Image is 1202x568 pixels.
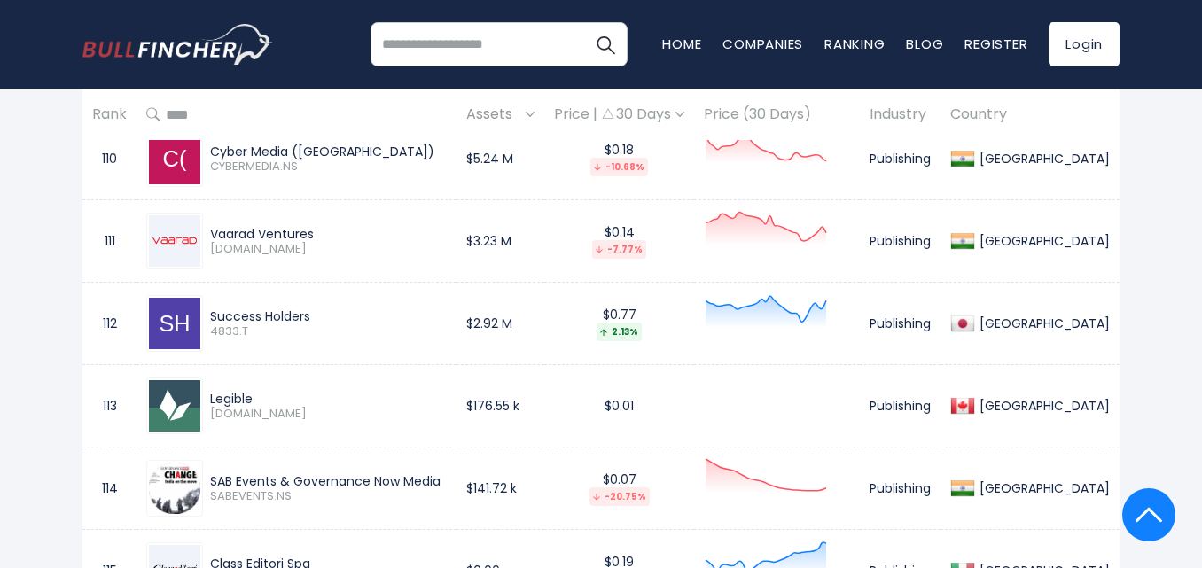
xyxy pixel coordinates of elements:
div: Success Holders [210,308,447,324]
td: Publishing [860,200,941,283]
button: Search [583,22,628,66]
div: -20.75% [589,487,650,506]
span: CYBERMEDIA.NS [210,160,447,175]
span: Assets [466,101,521,128]
div: $0.18 [554,142,684,176]
td: 110 [82,118,137,200]
div: $0.77 [554,307,684,341]
td: 114 [82,447,137,530]
img: VAARAD.BO.png [149,215,200,267]
div: [GEOGRAPHIC_DATA] [975,315,1110,331]
img: bullfincher logo [82,24,273,65]
th: Rank [82,89,137,141]
td: $3.23 M [457,200,544,283]
td: 111 [82,200,137,283]
td: Publishing [860,283,941,365]
td: $2.92 M [457,283,544,365]
a: Ranking [824,35,885,53]
td: Publishing [860,118,941,200]
a: Login [1049,22,1120,66]
div: -10.68% [590,158,648,176]
td: $176.55 k [457,365,544,447]
div: Vaarad Ventures [210,226,447,242]
th: Price (30 Days) [694,89,860,141]
td: Publishing [860,447,941,530]
th: Industry [860,89,941,141]
span: [DOMAIN_NAME] [210,242,447,257]
div: [GEOGRAPHIC_DATA] [975,480,1110,496]
div: 2.13% [597,323,642,341]
div: Legible [210,391,447,407]
img: READ.CN.png [149,380,200,432]
div: [GEOGRAPHIC_DATA] [975,151,1110,167]
div: $0.01 [554,398,684,414]
a: Home [662,35,701,53]
a: Companies [722,35,803,53]
a: Go to homepage [82,24,273,65]
th: Country [941,89,1120,141]
div: [GEOGRAPHIC_DATA] [975,233,1110,249]
img: SABEVENTS.NS.png [149,463,200,514]
a: Blog [906,35,943,53]
td: 113 [82,365,137,447]
div: SAB Events & Governance Now Media [210,473,447,489]
div: Price | 30 Days [554,105,684,124]
div: $0.14 [554,224,684,259]
span: 4833.T [210,324,447,339]
td: 112 [82,283,137,365]
div: [GEOGRAPHIC_DATA] [975,398,1110,414]
div: Cyber Media ([GEOGRAPHIC_DATA]) [210,144,447,160]
div: -7.77% [592,240,646,259]
td: $141.72 k [457,447,544,530]
a: Register [964,35,1027,53]
td: Publishing [860,365,941,447]
span: [DOMAIN_NAME] [210,407,447,422]
span: SABEVENTS.NS [210,489,447,504]
td: $5.24 M [457,118,544,200]
div: $0.07 [554,471,684,506]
